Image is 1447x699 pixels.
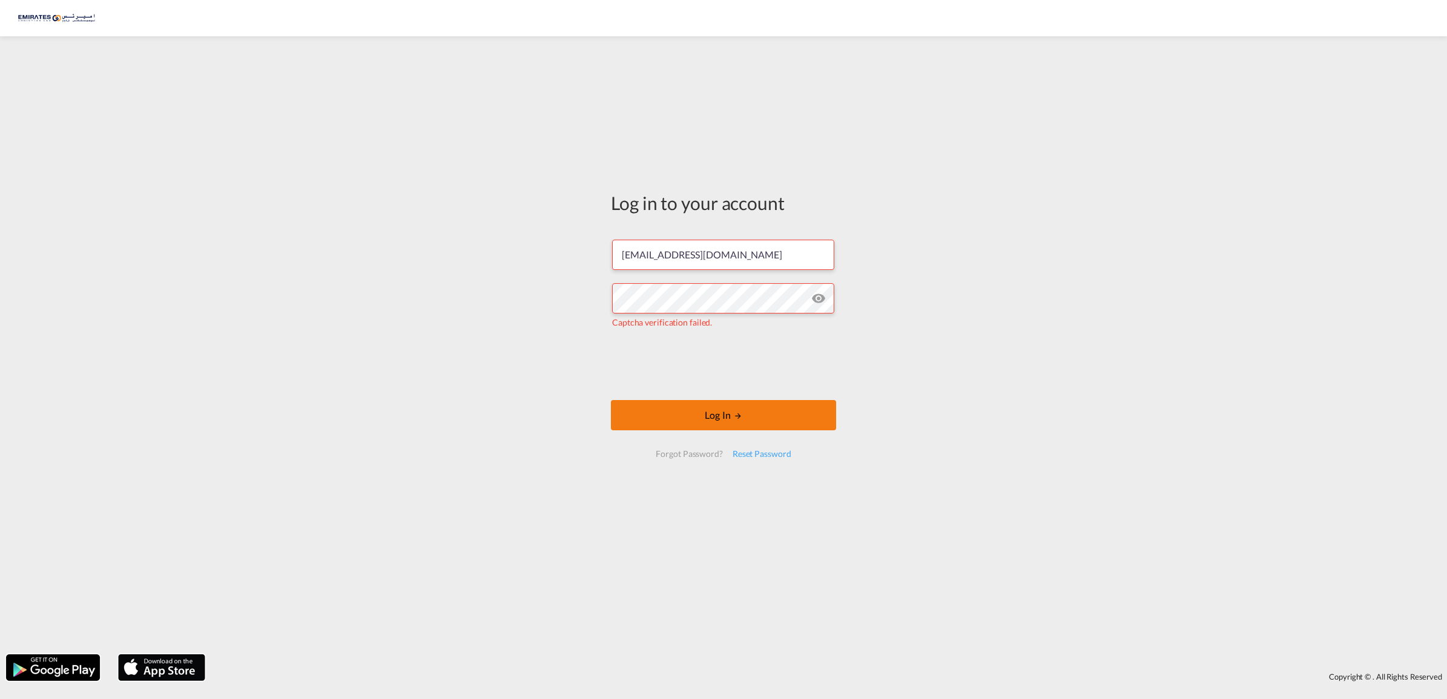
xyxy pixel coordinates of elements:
[811,291,826,306] md-icon: icon-eye-off
[611,400,836,430] button: LOGIN
[211,666,1447,687] div: Copyright © . All Rights Reserved
[631,341,816,388] iframe: reCAPTCHA
[117,653,206,682] img: apple.png
[651,443,727,465] div: Forgot Password?
[612,240,834,270] input: Enter email/phone number
[5,653,101,682] img: google.png
[728,443,796,465] div: Reset Password
[612,317,712,327] span: Captcha verification failed.
[611,190,836,215] div: Log in to your account
[18,5,100,32] img: c67187802a5a11ec94275b5db69a26e6.png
